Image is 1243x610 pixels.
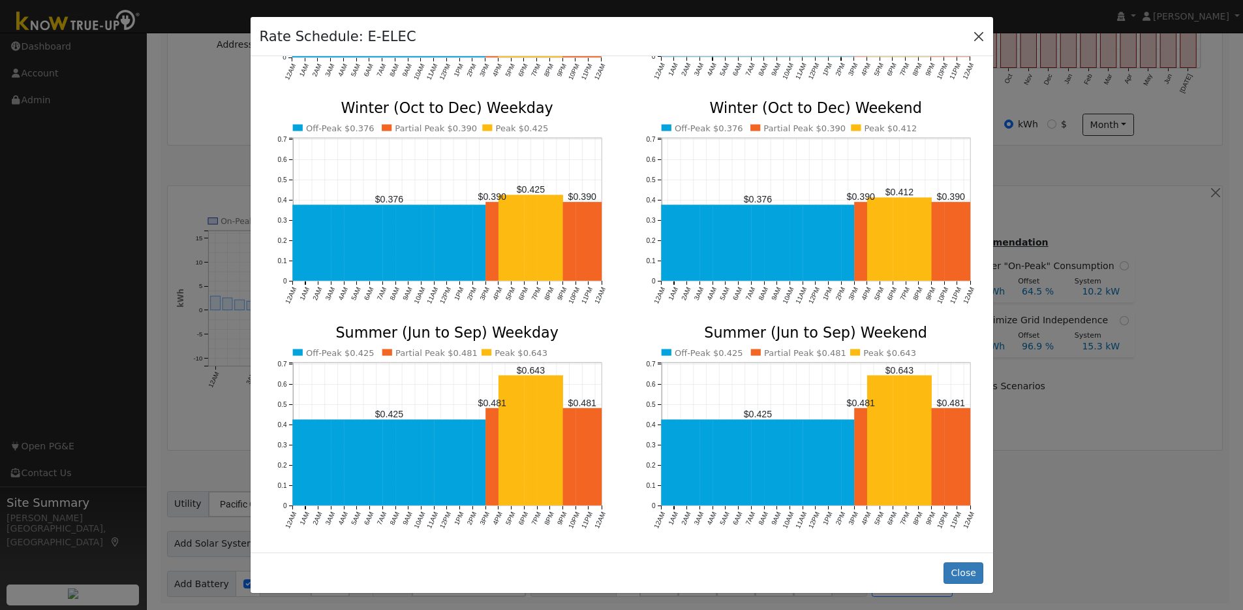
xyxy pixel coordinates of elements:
[764,419,777,506] rect: onclick=""
[860,286,872,302] text: 4PM
[331,205,344,281] rect: onclick=""
[357,205,370,281] rect: onclick=""
[530,63,542,78] text: 7PM
[886,286,898,302] text: 6PM
[341,99,553,116] text: Winter (Oct to Dec) Weekday
[912,62,924,78] text: 8PM
[499,375,512,505] rect: onclick=""
[790,205,803,281] rect: onclick=""
[260,26,416,47] h4: Rate Schedule: E-ELEC
[647,361,656,368] text: 0.7
[580,286,594,305] text: 11PM
[835,286,847,302] text: 2PM
[816,419,829,506] rect: onclick=""
[388,63,401,78] text: 8AM
[337,63,349,78] text: 4AM
[726,205,739,281] rect: onclick=""
[556,63,568,78] text: 9PM
[363,286,375,302] text: 6AM
[652,286,666,305] text: 12AM
[713,205,726,281] rect: onclick=""
[425,286,439,305] text: 11AM
[873,62,885,78] text: 5PM
[945,408,958,506] rect: onclick=""
[465,63,478,78] text: 2PM
[718,286,731,302] text: 5AM
[803,205,816,281] rect: onclick=""
[388,286,401,302] text: 8AM
[687,205,700,281] rect: onclick=""
[936,62,950,81] text: 10PM
[854,408,867,506] rect: onclick=""
[438,63,452,81] text: 12PM
[434,205,447,281] rect: onclick=""
[306,123,375,133] text: Off-Peak $0.376
[893,198,906,281] rect: onclick=""
[704,324,927,341] text: Summer (Jun to Sep) Weekend
[661,419,674,506] rect: onclick=""
[906,375,919,505] rect: onclick=""
[937,191,966,202] text: $0.390
[344,205,357,281] rect: onclick=""
[675,347,743,357] text: Off-Peak $0.425
[744,409,773,419] text: $0.425
[652,53,656,60] text: 0
[311,63,323,78] text: 2AM
[395,205,408,281] rect: onclick=""
[962,286,975,305] text: 12AM
[803,419,816,506] rect: onclick=""
[794,62,808,81] text: 11AM
[880,375,893,505] rect: onclick=""
[764,123,846,133] text: Partial Peak $0.390
[425,63,439,81] text: 11AM
[777,205,790,281] rect: onclick=""
[906,198,919,281] rect: onclick=""
[283,54,286,61] text: 0
[867,198,880,281] rect: onclick=""
[460,205,473,281] rect: onclick=""
[647,257,656,265] text: 0.1
[277,237,286,244] text: 0.2
[395,347,478,357] text: Partial Peak $0.481
[661,205,674,281] rect: onclick=""
[349,63,361,78] text: 5AM
[912,286,924,302] text: 8PM
[478,63,491,78] text: 3PM
[647,136,656,143] text: 0.7
[647,197,656,204] text: 0.4
[700,205,713,281] rect: onclick=""
[421,205,434,281] rect: onclick=""
[885,364,914,375] text: $0.643
[848,62,860,78] text: 3PM
[504,286,517,302] text: 5PM
[472,205,485,281] rect: onclick=""
[647,156,656,163] text: 0.6
[589,408,602,506] rect: onclick=""
[770,286,782,302] text: 9AM
[752,419,765,506] rect: onclick=""
[957,202,970,281] rect: onclick=""
[764,205,777,281] rect: onclick=""
[764,347,846,357] text: Partial Peak $0.481
[758,286,770,302] text: 8AM
[925,62,937,78] text: 9PM
[949,286,962,305] text: 11PM
[575,202,589,281] rect: onclick=""
[335,324,559,341] text: Summer (Jun to Sep) Weekday
[893,375,906,505] rect: onclick=""
[777,419,790,506] rect: onclick=""
[524,195,537,281] rect: onclick=""
[337,286,349,302] text: 4AM
[537,195,550,281] rect: onclick=""
[562,202,575,281] rect: onclick=""
[936,286,950,305] text: 10PM
[962,62,975,81] text: 12AM
[401,286,414,302] text: 9AM
[395,419,408,506] rect: onclick=""
[880,198,893,281] rect: onclick=""
[847,398,876,408] text: $0.481
[277,381,286,388] text: 0.6
[357,419,370,506] rect: onclick=""
[318,205,331,281] rect: onclick=""
[744,195,773,205] text: $0.376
